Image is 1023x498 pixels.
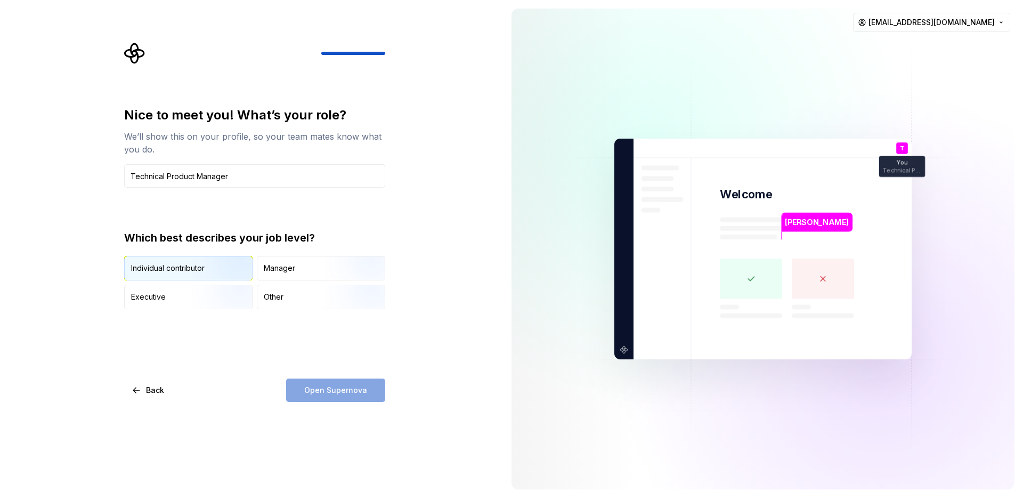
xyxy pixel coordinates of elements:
[124,230,385,245] div: Which best describes your job level?
[264,263,295,274] div: Manager
[264,292,283,302] div: Other
[124,43,145,64] svg: Supernova Logo
[900,146,904,151] p: T
[146,385,164,396] span: Back
[720,187,772,202] p: Welcome
[853,13,1010,32] button: [EMAIL_ADDRESS][DOMAIN_NAME]
[897,160,907,166] p: You
[131,263,205,274] div: Individual contributor
[124,130,385,156] div: We’ll show this on your profile, so your team mates know what you do.
[868,17,995,28] span: [EMAIL_ADDRESS][DOMAIN_NAME]
[131,292,166,302] div: Executive
[124,164,385,188] input: Job title
[124,107,385,124] div: Nice to meet you! What’s your role?
[785,216,849,228] p: [PERSON_NAME]
[124,379,173,402] button: Back
[883,167,921,173] p: Technical Product Manager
